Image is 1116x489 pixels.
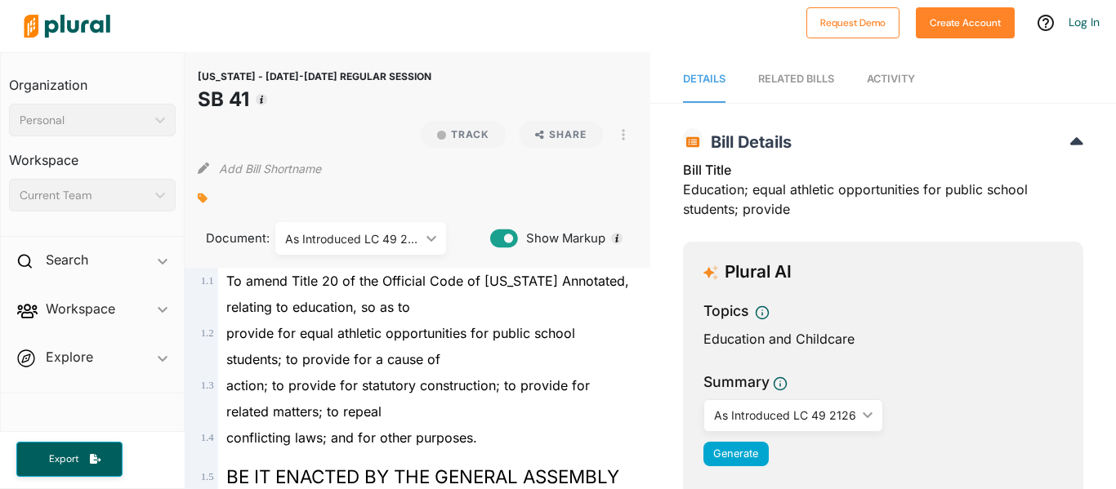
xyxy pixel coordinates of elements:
a: Request Demo [806,13,899,30]
span: 1 . 1 [201,275,214,287]
h2: Search [46,251,88,269]
span: action; to provide for statutory construction; to provide for related matters; to repeal [226,377,590,420]
button: Create Account [916,7,1015,38]
span: Details [683,73,725,85]
span: Activity [867,73,915,85]
a: Create Account [916,13,1015,30]
a: Activity [867,56,915,103]
span: 1 . 5 [201,471,214,482]
h3: Workspace [9,136,176,172]
div: Education and Childcare [703,329,1063,349]
button: Export [16,442,123,477]
div: Add tags [198,186,208,211]
a: Details [683,56,725,103]
div: Education; equal athletic opportunities for public school students; provide [683,160,1083,229]
span: provide for equal athletic opportunities for public school students; to provide for a cause of [226,325,575,367]
span: 1 . 3 [201,380,214,391]
button: Share [519,121,603,149]
button: Track [421,121,506,149]
div: As Introduced LC 49 2126 [714,407,856,424]
div: Tooltip anchor [254,92,269,107]
button: Generate [703,442,769,466]
span: Bill Details [703,132,792,152]
span: Generate [713,447,758,460]
h3: Summary [703,371,770,393]
button: Request Demo [806,7,899,38]
h3: Organization [9,61,176,97]
a: Log In [1069,15,1100,29]
div: Personal [20,112,149,129]
h3: Topics [703,300,748,322]
div: As Introduced LC 49 2126 [285,230,420,247]
h3: Bill Title [683,160,1083,180]
span: conflicting laws; and for other purposes. [226,429,477,446]
span: Document: [198,229,255,247]
div: RELATED BILLS [758,71,834,87]
span: 1 . 4 [201,432,214,443]
button: Add Bill Shortname [219,155,321,181]
div: Tooltip anchor [609,231,624,246]
button: Share [512,121,609,149]
span: [US_STATE] - [DATE]-[DATE] REGULAR SESSION [198,70,431,82]
span: Export [38,452,90,466]
h3: Plural AI [725,262,792,282]
span: Show Markup [518,229,605,247]
span: To amend Title 20 of the Official Code of [US_STATE] Annotated, relating to education, so as to [226,273,629,315]
div: Current Team [20,187,149,204]
span: 1 . 2 [201,327,214,339]
h1: SB 41 [198,85,431,114]
a: RELATED BILLS [758,56,834,103]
